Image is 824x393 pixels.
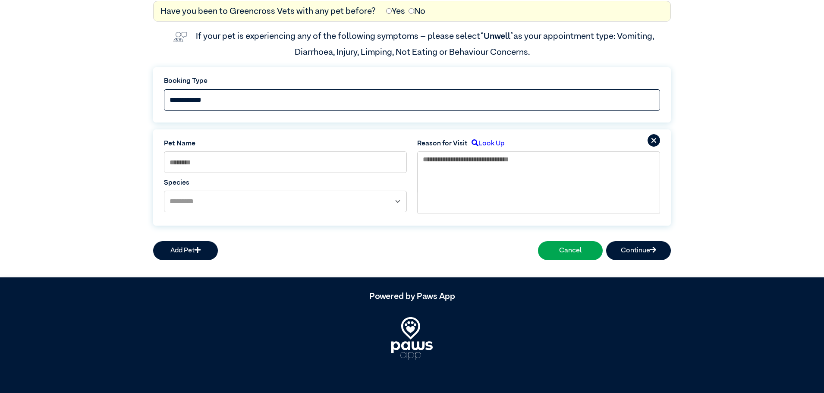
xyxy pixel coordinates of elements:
h5: Powered by Paws App [153,291,671,302]
label: Booking Type [164,76,660,86]
label: Look Up [468,138,504,149]
img: PawsApp [391,317,433,360]
input: No [409,8,414,14]
label: Species [164,178,407,188]
label: Reason for Visit [417,138,468,149]
button: Continue [606,241,671,260]
label: Have you been to Greencross Vets with any pet before? [160,5,376,18]
label: Yes [386,5,405,18]
label: No [409,5,425,18]
img: vet [170,28,191,46]
label: Pet Name [164,138,407,149]
span: “Unwell” [480,32,513,41]
button: Add Pet [153,241,218,260]
input: Yes [386,8,392,14]
label: If your pet is experiencing any of the following symptoms – please select as your appointment typ... [196,32,656,56]
button: Cancel [538,241,603,260]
